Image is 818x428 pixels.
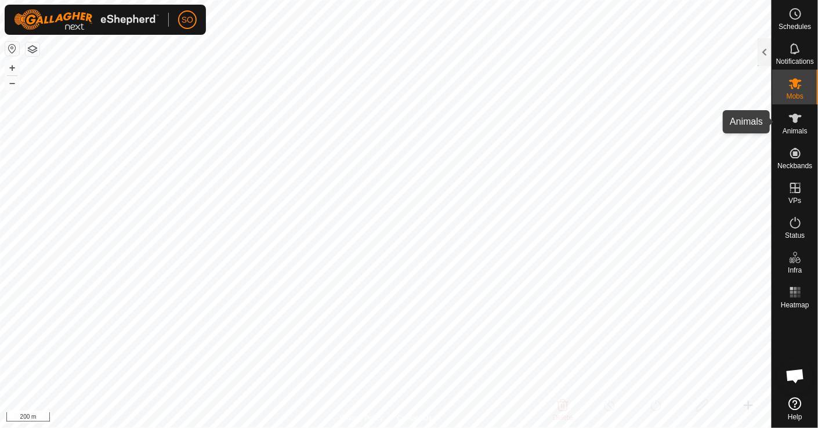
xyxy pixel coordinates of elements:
[781,302,809,309] span: Heatmap
[397,413,432,423] a: Contact Us
[182,14,193,26] span: SO
[788,197,801,204] span: VPs
[778,358,813,393] div: Open chat
[772,393,818,425] a: Help
[777,162,812,169] span: Neckbands
[787,93,803,100] span: Mobs
[340,413,383,423] a: Privacy Policy
[776,58,814,65] span: Notifications
[788,414,802,420] span: Help
[785,232,805,239] span: Status
[5,61,19,75] button: +
[5,76,19,90] button: –
[788,267,802,274] span: Infra
[5,42,19,56] button: Reset Map
[26,42,39,56] button: Map Layers
[779,23,811,30] span: Schedules
[14,9,159,30] img: Gallagher Logo
[783,128,808,135] span: Animals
